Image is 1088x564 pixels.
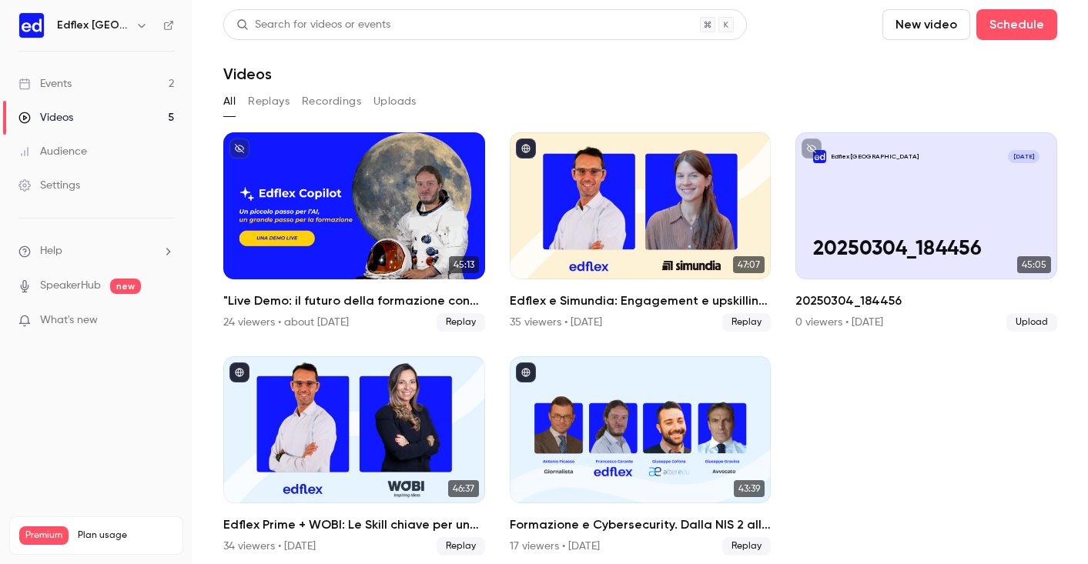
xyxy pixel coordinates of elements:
span: [DATE] [1008,150,1039,163]
button: Recordings [302,89,361,114]
span: 45:13 [449,256,479,273]
div: 34 viewers • [DATE] [223,539,316,554]
span: 45:05 [1017,256,1051,273]
ul: Videos [223,132,1057,556]
div: Settings [18,178,80,193]
span: Plan usage [78,529,173,542]
button: Replays [248,89,290,114]
div: 17 viewers • [DATE] [510,539,600,554]
span: 43:39 [734,480,765,497]
a: 45:13"Live Demo: il futuro della formazione con Edflex Copilot"24 viewers • about [DATE]Replay [223,132,485,332]
div: Audience [18,144,87,159]
h2: Edflex e Simundia: Engagement e upskilling per la talent retention [510,292,772,310]
li: Edflex e Simundia: Engagement e upskilling per la talent retention [510,132,772,332]
span: Help [40,243,62,259]
li: Edflex Prime + WOBI: Le Skill chiave per una leadership a prova di futuro [223,356,485,556]
span: What's new [40,312,98,329]
div: 0 viewers • [DATE] [795,315,883,330]
button: unpublished [229,138,249,159]
button: Uploads [373,89,417,114]
span: Replay [722,313,771,332]
h6: Edflex [GEOGRAPHIC_DATA] [57,18,129,33]
div: Search for videos or events [236,17,390,33]
p: 20250304_184456 [813,238,1039,262]
li: "Live Demo: il futuro della formazione con Edflex Copilot" [223,132,485,332]
div: Events [18,76,72,92]
h1: Videos [223,65,272,83]
span: Replay [722,537,771,556]
div: 35 viewers • [DATE] [510,315,602,330]
li: help-dropdown-opener [18,243,174,259]
button: All [223,89,236,114]
button: published [516,362,536,382]
span: Premium [19,526,69,545]
button: published [516,138,536,159]
a: 20250304_184456Edflex [GEOGRAPHIC_DATA][DATE]20250304_18445645:0520250304_1844560 viewers • [DATE... [795,132,1057,332]
li: 20250304_184456 [795,132,1057,332]
span: Replay [437,313,485,332]
button: unpublished [802,138,822,159]
span: 46:37 [448,480,479,497]
iframe: Noticeable Trigger [156,314,174,328]
section: Videos [223,9,1057,555]
button: Schedule [976,9,1057,40]
a: SpeakerHub [40,278,101,294]
button: published [229,362,249,382]
h2: 20250304_184456 [795,292,1057,310]
img: Edflex Italy [19,13,44,38]
button: New video [882,9,970,40]
span: 47:07 [733,256,765,273]
p: Edflex [GEOGRAPHIC_DATA] [831,152,919,162]
span: Upload [1006,313,1057,332]
span: Replay [437,537,485,556]
a: 46:37Edflex Prime + WOBI: Le Skill chiave per una leadership a prova di futuro34 viewers • [DATE]... [223,356,485,556]
a: 47:07Edflex e Simundia: Engagement e upskilling per la talent retention35 viewers • [DATE]Replay [510,132,772,332]
li: Formazione e Cybersecurity. Dalla NIS 2 alla cyber-escalation: la risposta di Edflex Prime e Alte... [510,356,772,556]
div: 24 viewers • about [DATE] [223,315,349,330]
span: new [110,279,141,294]
h2: Edflex Prime + WOBI: Le Skill chiave per una leadership a prova di futuro [223,516,485,534]
h2: "Live Demo: il futuro della formazione con Edflex Copilot" [223,292,485,310]
div: Videos [18,110,73,125]
h2: Formazione e Cybersecurity. Dalla NIS 2 alla cyber-escalation: la risposta di Edflex Prime e Alte... [510,516,772,534]
a: 43:39Formazione e Cybersecurity. Dalla NIS 2 alla cyber-escalation: la risposta di Edflex Prime e... [510,356,772,556]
